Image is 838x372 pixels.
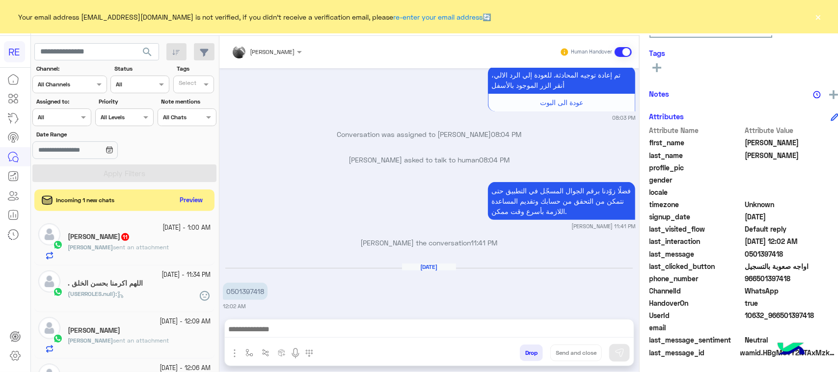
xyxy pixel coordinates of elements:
[38,317,60,339] img: defaultAdmin.png
[394,13,483,21] a: re-enter your email address
[649,335,743,345] span: last_message_sentiment
[176,193,207,208] button: Preview
[829,90,838,99] img: add
[774,333,809,367] img: hulul-logo.png
[649,249,743,259] span: last_message
[479,156,510,164] span: 08:04 PM
[305,349,313,357] img: make a call
[649,89,670,98] h6: Notes
[257,345,273,361] button: Trigger scenario
[402,264,456,270] h6: [DATE]
[540,98,583,106] span: عودة الى البوت
[121,233,129,241] span: 11
[36,64,106,73] label: Channel:
[571,48,613,56] small: Human Handover
[649,298,743,308] span: HandoverOn
[68,243,113,251] span: [PERSON_NAME]
[68,290,117,297] b: :
[4,41,25,62] div: RE
[290,347,301,359] img: send voice note
[53,287,63,297] img: WhatsApp
[649,212,743,222] span: signup_date
[68,279,143,288] h5: اللهم اكرمنا بحسن الخلق .
[649,273,743,284] span: phone_number
[612,114,635,122] small: 08:03 PM
[245,349,253,357] img: select flow
[649,322,743,333] span: email
[68,326,120,335] h5: الدغريري
[649,347,738,358] span: last_message_id
[491,130,521,138] span: 08:04 PM
[162,270,211,280] small: [DATE] - 11:34 PM
[177,64,215,73] label: Tags
[99,97,153,106] label: Priority
[19,12,491,22] span: Your email address [EMAIL_ADDRESS][DOMAIN_NAME] is not verified, if you didn't receive a verifica...
[649,175,743,185] span: gender
[649,125,743,135] span: Attribute Name
[68,233,130,241] h5: نايف المطيري
[649,187,743,197] span: locale
[273,345,290,361] button: create order
[813,12,823,22] button: ×
[649,236,743,246] span: last_interaction
[114,64,168,73] label: Status
[615,348,624,358] img: send message
[649,261,743,271] span: last_clicked_button
[56,196,115,205] span: Incoming 1 new chats
[135,43,160,64] button: search
[471,239,498,247] span: 11:41 PM
[223,302,245,310] small: 12:02 AM
[649,199,743,210] span: timezone
[649,310,743,320] span: UserId
[223,129,635,139] p: Conversation was assigned to [PERSON_NAME]
[38,223,60,245] img: defaultAdmin.png
[141,46,153,58] span: search
[241,345,257,361] button: select flow
[113,243,169,251] span: sent an attachment
[68,290,115,297] span: (USERROLES.null)
[488,66,635,94] p: 28/9/2025, 8:03 PM
[53,334,63,344] img: WhatsApp
[649,112,684,121] h6: Attributes
[223,283,268,300] p: 29/9/2025, 12:02 AM
[32,164,216,182] button: Apply Filters
[649,286,743,296] span: ChannelId
[53,240,63,250] img: WhatsApp
[229,347,241,359] img: send attachment
[160,317,211,326] small: [DATE] - 12:09 AM
[262,349,270,357] img: Trigger scenario
[813,91,821,99] img: notes
[36,97,90,106] label: Assigned to:
[278,349,286,357] img: create order
[488,182,635,220] p: 28/9/2025, 11:41 PM
[649,224,743,234] span: last_visited_flow
[113,337,169,344] span: sent an attachment
[550,345,602,361] button: Send and close
[571,222,635,230] small: [PERSON_NAME] 11:41 PM
[250,48,295,55] span: [PERSON_NAME]
[162,223,211,233] small: [DATE] - 1:00 AM
[223,238,635,248] p: [PERSON_NAME] the conversation
[223,155,635,165] p: [PERSON_NAME] asked to talk to human
[38,270,60,292] img: defaultAdmin.png
[649,162,743,173] span: profile_pic
[520,345,543,361] button: Drop
[649,137,743,148] span: first_name
[177,79,196,90] div: Select
[36,130,153,139] label: Date Range
[161,97,215,106] label: Note mentions
[68,337,113,344] span: [PERSON_NAME]
[649,150,743,160] span: last_name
